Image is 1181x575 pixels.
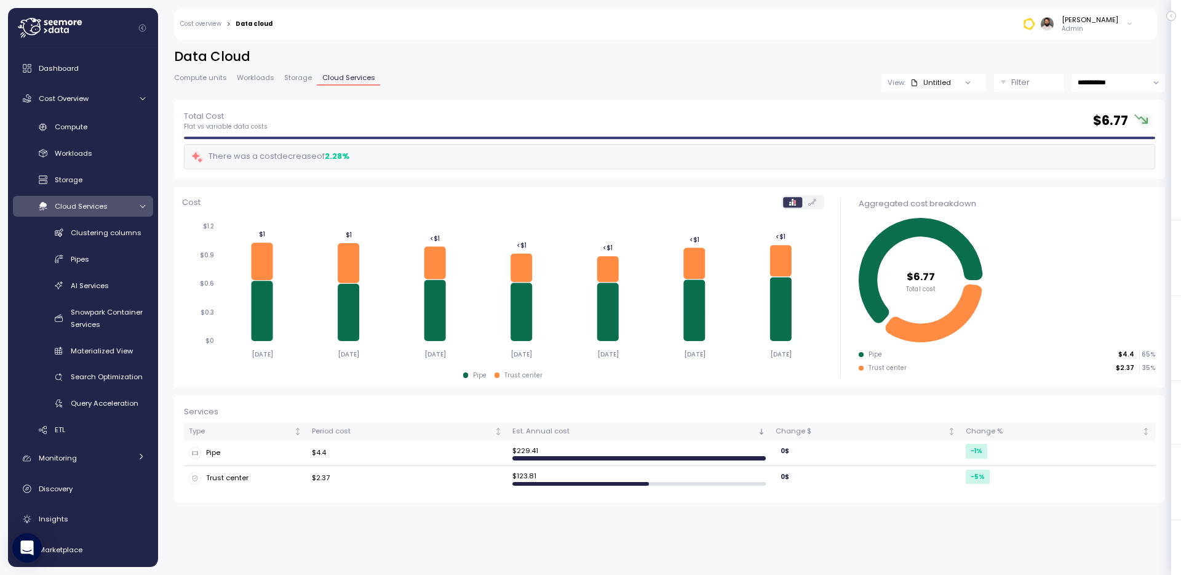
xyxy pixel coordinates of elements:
[597,350,619,358] tspan: [DATE]
[135,23,150,33] button: Collapse navigation
[1142,427,1150,436] div: Not sorted
[55,122,87,132] span: Compute
[776,233,785,241] tspan: <$1
[180,21,221,27] a: Cost overview
[907,270,935,284] tspan: $6.77
[683,350,705,358] tspan: [DATE]
[906,285,936,293] tspan: Total cost
[13,196,153,216] a: Cloud Services
[252,350,273,358] tspan: [DATE]
[13,367,153,387] a: Search Optimization
[55,175,82,185] span: Storage
[13,86,153,111] a: Cost Overview
[307,423,507,441] th: Period costNot sorted
[994,74,1064,92] button: Filter
[690,236,699,244] tspan: <$1
[12,533,42,563] div: Open Intercom Messenger
[71,372,143,382] span: Search Optimization
[203,223,214,231] tspan: $1.2
[516,241,526,249] tspan: <$1
[507,466,771,491] td: $ 123.81
[869,364,907,372] div: Trust center
[961,423,1155,441] th: Change %Not sorted
[13,275,153,296] a: AI Services
[494,427,503,436] div: Not sorted
[1140,350,1155,359] p: 65 %
[39,63,79,73] span: Dashboard
[338,350,359,358] tspan: [DATE]
[71,398,138,408] span: Query Acceleration
[182,196,201,209] p: Cost
[259,230,265,238] tspan: $1
[13,170,153,190] a: Storage
[603,244,613,252] tspan: <$1
[1062,25,1118,33] p: Admin
[205,337,214,345] tspan: $0
[191,150,349,164] div: There was a cost decrease of
[184,406,1155,418] div: Services
[1011,76,1030,89] p: Filter
[13,56,153,81] a: Dashboard
[507,423,771,441] th: Est. Annual costSorted descending
[200,251,214,259] tspan: $0.9
[71,281,109,291] span: AI Services
[13,302,153,334] a: Snowpark Container Services
[1116,364,1134,372] p: $2.37
[226,20,231,28] div: >
[947,427,956,436] div: Not sorted
[174,48,1165,66] h2: Data Cloud
[512,426,755,437] div: Est. Annual cost
[189,472,302,485] div: Trust center
[39,453,77,463] span: Monitoring
[13,393,153,414] a: Query Acceleration
[71,228,141,238] span: Clustering columns
[1041,17,1054,30] img: ACg8ocLskjvUhBDgxtSFCRx4ztb74ewwa1VrVEuDBD_Ho1mrTsQB-QE=s96-c
[55,148,92,158] span: Workloads
[888,78,905,87] p: View:
[473,371,487,380] div: Pipe
[776,444,794,458] div: 0 $
[200,280,214,288] tspan: $0.6
[776,470,794,484] div: 0 $
[776,426,945,437] div: Change $
[430,235,440,243] tspan: <$1
[1062,15,1118,25] div: [PERSON_NAME]
[424,350,446,358] tspan: [DATE]
[55,425,65,435] span: ETL
[966,470,990,484] div: -5 %
[71,346,133,356] span: Materialized View
[1093,112,1128,130] h2: $ 6.77
[39,484,73,494] span: Discovery
[71,254,89,264] span: Pipes
[39,94,89,103] span: Cost Overview
[236,21,272,27] div: Data cloud
[966,444,987,458] div: -1 %
[293,427,302,436] div: Not sorted
[507,441,771,466] td: $ 229.41
[511,350,532,358] tspan: [DATE]
[910,78,951,87] div: Untitled
[39,545,82,555] span: Marketplace
[1118,350,1134,359] p: $4.4
[771,423,961,441] th: Change $Not sorted
[184,123,268,131] p: Flat vs variable data costs
[184,423,307,441] th: TypeNot sorted
[504,371,543,380] div: Trust center
[307,441,507,466] td: $4.4
[1022,17,1035,30] img: 674ed23b375e5a52cb36cc49.PNG
[322,74,375,81] span: Cloud Services
[13,537,153,562] a: Marketplace
[859,198,1155,210] div: Aggregated cost breakdown
[869,350,882,359] div: Pipe
[13,117,153,137] a: Compute
[201,308,214,316] tspan: $0.3
[237,74,274,81] span: Workloads
[13,446,153,471] a: Monitoring
[13,222,153,243] a: Clustering columns
[189,447,302,459] div: Pipe
[189,426,292,437] div: Type
[13,340,153,361] a: Materialized View
[39,514,68,524] span: Insights
[55,201,108,211] span: Cloud Services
